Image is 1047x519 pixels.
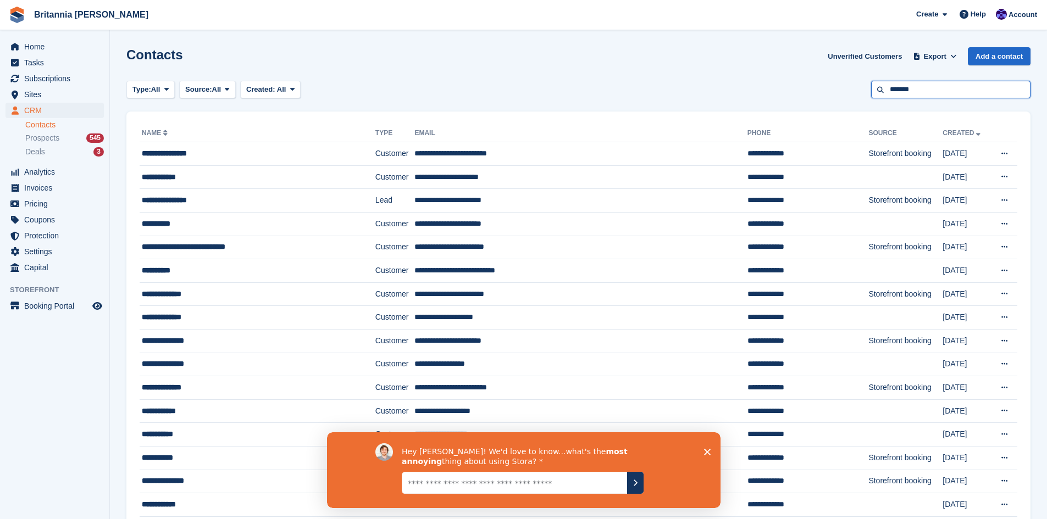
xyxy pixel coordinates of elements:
[375,125,415,142] th: Type
[943,306,990,330] td: [DATE]
[943,376,990,400] td: [DATE]
[868,142,943,166] td: Storefront booking
[943,189,990,213] td: [DATE]
[414,125,747,142] th: Email
[5,212,104,227] a: menu
[943,446,990,470] td: [DATE]
[30,5,153,24] a: Britannia [PERSON_NAME]
[823,47,906,65] a: Unverified Customers
[24,298,90,314] span: Booking Portal
[86,133,104,143] div: 545
[5,196,104,211] a: menu
[126,47,183,62] h1: Contacts
[25,133,59,143] span: Prospects
[91,299,104,312] a: Preview store
[93,147,104,157] div: 3
[24,103,90,118] span: CRM
[943,282,990,306] td: [DATE]
[375,212,415,236] td: Customer
[5,103,104,118] a: menu
[24,260,90,275] span: Capital
[943,399,990,423] td: [DATE]
[996,9,1007,20] img: Tina Tyson
[375,282,415,306] td: Customer
[924,51,946,62] span: Export
[24,55,90,70] span: Tasks
[126,81,175,99] button: Type: All
[868,329,943,353] td: Storefront booking
[943,142,990,166] td: [DATE]
[375,376,415,400] td: Customer
[375,259,415,283] td: Customer
[24,180,90,196] span: Invoices
[375,329,415,353] td: Customer
[24,71,90,86] span: Subscriptions
[868,446,943,470] td: Storefront booking
[943,493,990,517] td: [DATE]
[943,423,990,447] td: [DATE]
[5,244,104,259] a: menu
[327,432,721,508] iframe: Survey by David from Stora
[25,120,104,130] a: Contacts
[943,129,983,137] a: Created
[868,282,943,306] td: Storefront booking
[24,39,90,54] span: Home
[747,125,869,142] th: Phone
[142,129,170,137] a: Name
[943,329,990,353] td: [DATE]
[868,376,943,400] td: Storefront booking
[375,399,415,423] td: Customer
[24,228,90,243] span: Protection
[25,147,45,157] span: Deals
[185,84,212,95] span: Source:
[375,165,415,189] td: Customer
[968,47,1031,65] a: Add a contact
[24,212,90,227] span: Coupons
[24,196,90,211] span: Pricing
[5,180,104,196] a: menu
[916,9,938,20] span: Create
[24,164,90,180] span: Analytics
[5,87,104,102] a: menu
[24,87,90,102] span: Sites
[277,85,286,93] span: All
[212,84,221,95] span: All
[25,132,104,144] a: Prospects 545
[1009,9,1037,20] span: Account
[24,244,90,259] span: Settings
[25,146,104,158] a: Deals 3
[375,236,415,259] td: Customer
[5,260,104,275] a: menu
[943,259,990,283] td: [DATE]
[5,298,104,314] a: menu
[10,284,109,295] span: Storefront
[132,84,151,95] span: Type:
[375,142,415,166] td: Customer
[375,353,415,376] td: Customer
[375,306,415,330] td: Customer
[943,236,990,259] td: [DATE]
[868,236,943,259] td: Storefront booking
[375,189,415,213] td: Lead
[151,84,160,95] span: All
[179,81,236,99] button: Source: All
[240,81,301,99] button: Created: All
[868,125,943,142] th: Source
[5,164,104,180] a: menu
[868,189,943,213] td: Storefront booking
[5,39,104,54] a: menu
[375,423,415,447] td: Customer
[911,47,959,65] button: Export
[943,212,990,236] td: [DATE]
[5,228,104,243] a: menu
[868,470,943,493] td: Storefront booking
[246,85,275,93] span: Created:
[943,470,990,493] td: [DATE]
[943,165,990,189] td: [DATE]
